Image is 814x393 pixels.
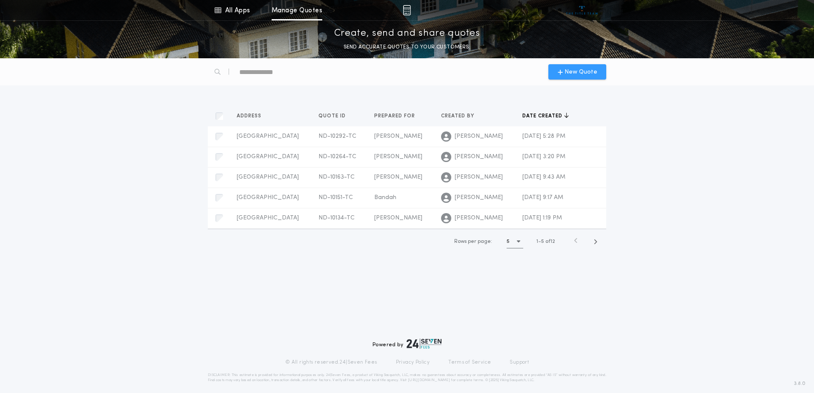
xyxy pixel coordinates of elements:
a: Terms of Service [448,359,491,366]
span: Date created [522,113,564,120]
span: 5 [541,239,544,244]
a: Support [510,359,529,366]
span: Created by [441,113,476,120]
img: vs-icon [566,6,598,14]
span: [PERSON_NAME] [455,214,503,222]
span: [GEOGRAPHIC_DATA] [237,215,299,221]
span: [GEOGRAPHIC_DATA] [237,133,299,140]
span: ND-10151-TC [318,194,353,201]
span: [PERSON_NAME] [374,133,422,140]
span: 3.8.0 [794,380,805,387]
span: ND-10264-TC [318,154,356,160]
span: [PERSON_NAME] [455,194,503,202]
p: SEND ACCURATE QUOTES TO YOUR CUSTOMERS. [344,43,470,51]
span: ND-10134-TC [318,215,355,221]
span: Bandah [374,194,396,201]
span: [GEOGRAPHIC_DATA] [237,154,299,160]
span: [DATE] 1:19 PM [522,215,562,221]
span: New Quote [565,68,597,77]
button: Address [237,112,268,120]
span: [PERSON_NAME] [374,154,422,160]
img: logo [407,339,441,349]
span: Quote ID [318,113,347,120]
span: ND-10163-TC [318,174,355,180]
span: Address [237,113,263,120]
span: [GEOGRAPHIC_DATA] [237,174,299,180]
span: Rows per page: [454,239,492,244]
span: [DATE] 3:20 PM [522,154,565,160]
a: [URL][DOMAIN_NAME] [408,379,450,382]
span: [GEOGRAPHIC_DATA] [237,194,299,201]
span: [PERSON_NAME] [455,132,503,141]
span: [PERSON_NAME] [374,174,422,180]
button: 5 [507,235,523,248]
div: Powered by [373,339,441,349]
span: [PERSON_NAME] [455,173,503,182]
img: img [403,5,411,15]
span: [DATE] 5:28 PM [522,133,565,140]
span: of 12 [545,238,555,245]
span: [PERSON_NAME] [455,153,503,161]
button: Created by [441,112,481,120]
span: [DATE] 9:43 AM [522,174,565,180]
span: [DATE] 9:17 AM [522,194,563,201]
button: Quote ID [318,112,352,120]
span: Prepared for [374,113,417,120]
span: ND-10292-TC [318,133,356,140]
button: New Quote [548,64,606,80]
p: DISCLAIMER: This estimate is provided for informational purposes only. 24|Seven Fees, a product o... [208,373,606,383]
a: Privacy Policy [396,359,430,366]
span: [PERSON_NAME] [374,215,422,221]
button: Date created [522,112,569,120]
p: © All rights reserved. 24|Seven Fees [285,359,377,366]
p: Create, send and share quotes [334,27,480,40]
span: 1 [536,239,538,244]
h1: 5 [507,237,510,246]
